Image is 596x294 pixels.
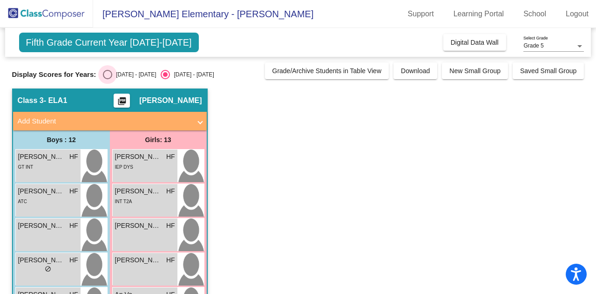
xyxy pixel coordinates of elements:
mat-panel-title: Add Student [18,116,191,127]
span: HF [69,186,78,196]
button: Saved Small Group [513,62,584,79]
span: INT T2A [115,199,132,204]
span: IEP DYS [115,164,133,170]
div: [DATE] - [DATE] [170,70,214,79]
span: HF [166,221,175,231]
span: [PERSON_NAME] Elementary - [PERSON_NAME] [93,7,313,21]
span: HF [69,255,78,265]
span: do_not_disturb_alt [45,266,51,272]
span: [PERSON_NAME] [18,186,65,196]
span: [PERSON_NAME] [18,152,65,162]
a: School [516,7,554,21]
mat-icon: picture_as_pdf [116,96,128,109]
span: HF [69,152,78,162]
span: - ELA1 [44,96,68,105]
mat-radio-group: Select an option [103,70,214,79]
span: Class 3 [18,96,44,105]
span: [PERSON_NAME] [115,255,162,265]
span: [PERSON_NAME] [115,221,162,231]
span: Download [401,67,430,75]
span: Grade/Archive Students in Table View [272,67,382,75]
span: HF [69,221,78,231]
span: GT INT [18,164,34,170]
a: Logout [558,7,596,21]
span: ATC [18,199,27,204]
mat-expansion-panel-header: Add Student [13,112,207,130]
span: HF [166,152,175,162]
span: [PERSON_NAME] [18,255,65,265]
button: Download [393,62,437,79]
button: Grade/Archive Students in Table View [265,62,389,79]
span: New Small Group [449,67,501,75]
span: [PERSON_NAME] [139,96,202,105]
span: [PERSON_NAME] [115,186,162,196]
span: Digital Data Wall [451,39,499,46]
button: Digital Data Wall [443,34,506,51]
div: [DATE] - [DATE] [112,70,156,79]
div: Girls: 13 [110,130,207,149]
a: Learning Portal [446,7,512,21]
span: Saved Small Group [520,67,576,75]
span: HF [166,255,175,265]
span: [PERSON_NAME] [18,221,65,231]
button: Print Students Details [114,94,130,108]
span: HF [166,186,175,196]
div: Boys : 12 [13,130,110,149]
span: Fifth Grade Current Year [DATE]-[DATE] [19,33,199,52]
span: [PERSON_NAME] [115,152,162,162]
button: New Small Group [442,62,508,79]
span: Grade 5 [523,42,543,49]
span: Display Scores for Years: [12,70,96,79]
a: Support [400,7,441,21]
